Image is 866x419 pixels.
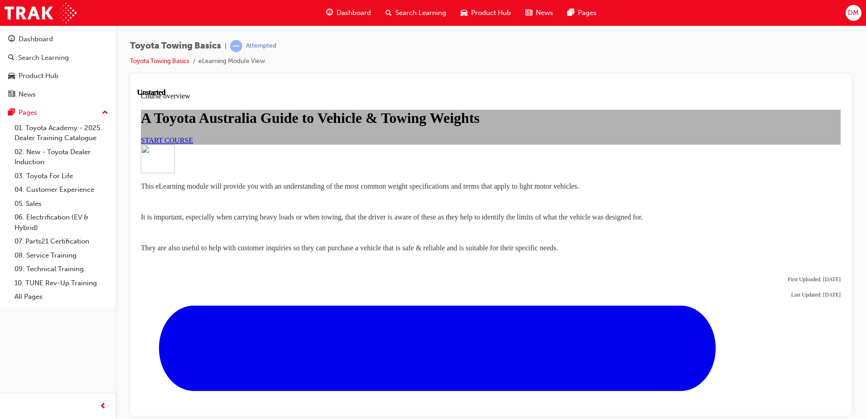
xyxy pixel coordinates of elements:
[4,4,53,11] span: Course overview
[650,188,703,194] span: First Uploaded: [DATE]
[471,8,511,18] span: Product Hub
[130,41,221,51] span: Toyota Towing Basics
[4,104,112,121] button: Pages
[395,8,446,18] span: Search Learning
[4,49,112,66] a: Search Learning
[18,53,69,63] div: Search Learning
[19,34,53,44] div: Dashboard
[4,31,112,48] a: Dashboard
[848,8,859,18] span: DM
[225,41,226,51] span: |
[102,107,108,119] span: up-icon
[11,262,112,276] a: 09. Technical Training
[525,7,532,19] span: news-icon
[230,40,242,52] span: learningRecordVerb_ATTEMPT-icon
[8,54,14,62] span: search-icon
[11,234,112,248] a: 07. Parts21 Certification
[568,7,574,19] span: pages-icon
[654,203,703,209] span: Last Updated: [DATE]
[5,3,77,23] img: Trak
[19,107,37,118] div: Pages
[11,197,112,211] a: 05. Sales
[11,248,112,263] a: 08. Service Training
[8,35,15,44] span: guage-icon
[100,401,106,412] span: prev-icon
[8,72,15,80] span: car-icon
[8,91,15,99] span: news-icon
[19,89,36,100] div: News
[326,7,333,19] span: guage-icon
[4,94,442,102] span: This eLearning module will provide you with an understanding of the most common weight specificat...
[4,68,112,84] a: Product Hub
[8,109,15,117] span: pages-icon
[319,4,378,22] a: guage-iconDashboard
[4,125,505,132] span: It is important, especially when carrying heavy loads or when towing, that the driver is aware of...
[19,71,58,81] div: Product Hub
[4,48,56,56] a: START COURSE
[11,145,112,169] a: 02. New - Toyota Dealer Induction
[198,56,265,67] li: eLearning Module View
[578,8,597,18] span: Pages
[536,8,553,18] span: News
[337,8,371,18] span: Dashboard
[4,156,421,163] span: They are also useful to help with customer inquiries so they can purchase a vehicle that is safe ...
[846,5,861,21] button: DM
[130,57,189,65] a: Toyota Towing Basics
[11,121,112,145] a: 01. Toyota Academy - 2025 Dealer Training Catalogue
[385,7,392,19] span: search-icon
[4,86,112,103] a: News
[461,7,467,19] span: car-icon
[11,210,112,234] a: 06. Electrification (EV & Hybrid)
[11,183,112,197] a: 04. Customer Experience
[518,4,560,22] a: news-iconNews
[378,4,453,22] a: search-iconSearch Learning
[4,29,112,104] button: DashboardSearch LearningProduct HubNews
[246,42,276,50] div: Attempted
[560,4,604,22] a: pages-iconPages
[11,276,112,290] a: 10. TUNE Rev-Up Training
[453,4,518,22] a: car-iconProduct Hub
[11,290,112,304] a: All Pages
[11,169,112,183] a: 03. Toyota For Life
[4,21,703,38] h1: A Toyota Australia Guide to Vehicle & Towing Weights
